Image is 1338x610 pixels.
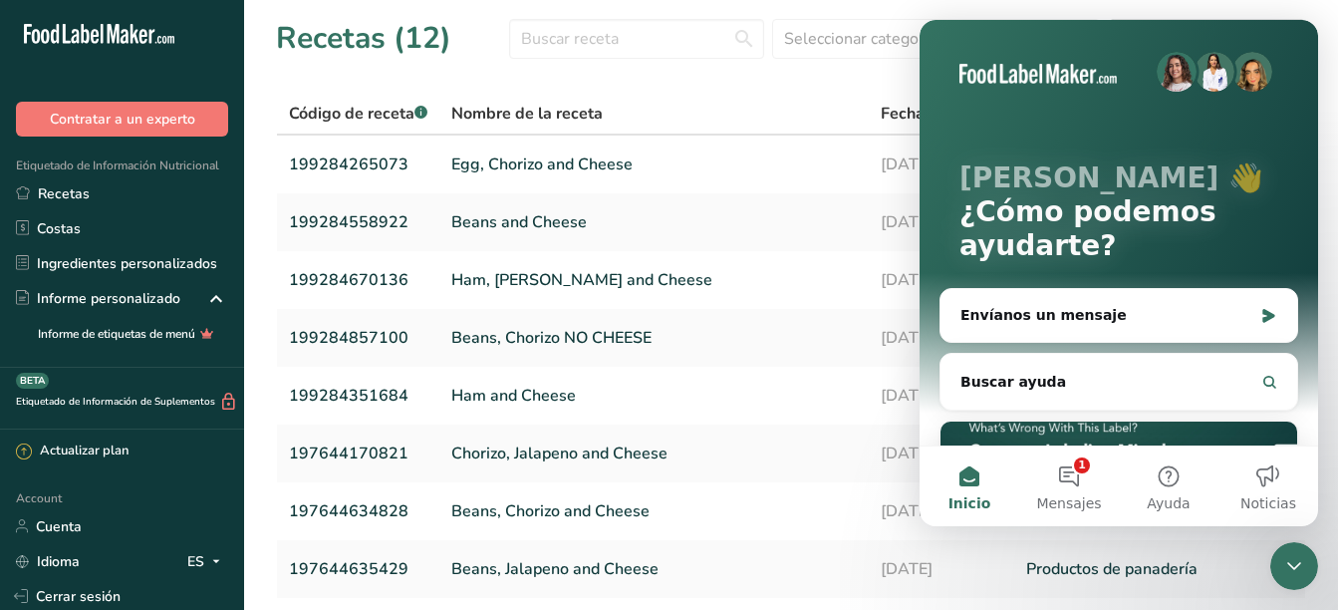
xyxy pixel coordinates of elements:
[289,144,427,185] a: 199284265073
[1026,548,1242,590] a: Productos de panadería
[881,433,1002,474] a: [DATE]
[289,548,427,590] a: 197644635429
[276,16,451,61] h1: Recetas (12)
[117,476,181,490] span: Mensajes
[299,427,399,506] button: Noticias
[509,19,764,59] input: Buscar receta
[881,317,1002,359] a: [DATE]
[451,433,857,474] a: Chorizo, Jalapeno and Cheese
[199,427,299,506] button: Ayuda
[881,201,1002,243] a: [DATE]
[881,490,1002,532] a: [DATE]
[1108,19,1306,59] button: Añadir nueva receta
[881,375,1002,417] a: [DATE]
[289,317,427,359] a: 199284857100
[881,144,1002,185] a: [DATE]
[451,490,857,532] a: Beans, Chorizo and Cheese
[289,433,427,474] a: 197644170821
[451,201,857,243] a: Beans and Cheese
[451,375,857,417] a: Ham and Cheese
[451,144,857,185] a: Egg, Chorizo and Cheese
[881,102,925,126] span: Fecha
[16,288,180,309] div: Informe personalizado
[321,476,377,490] span: Noticias
[227,476,270,490] span: Ayuda
[29,476,72,490] span: Inicio
[21,402,378,541] img: [Free Webinar] What's wrong with this Label?
[289,201,427,243] a: 199284558922
[881,548,1002,590] a: [DATE]
[16,442,129,461] div: Actualizar plan
[451,259,857,301] a: Ham, [PERSON_NAME] and Cheese
[16,102,228,137] button: Contratar a un experto
[16,373,49,389] div: BETA
[289,490,427,532] a: 197644634828
[1270,542,1318,590] iframe: Intercom live chat
[289,259,427,301] a: 199284670136
[451,548,857,590] a: Beans, Jalapeno and Cheese
[100,427,199,506] button: Mensajes
[289,103,427,125] span: Código de receta
[451,102,603,126] span: Nombre de la receta
[16,544,80,579] a: Idioma
[451,317,857,359] a: Beans, Chorizo NO CHEESE
[187,549,228,573] div: ES
[881,259,1002,301] a: [DATE]
[920,20,1318,526] iframe: Intercom live chat
[289,375,427,417] a: 199284351684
